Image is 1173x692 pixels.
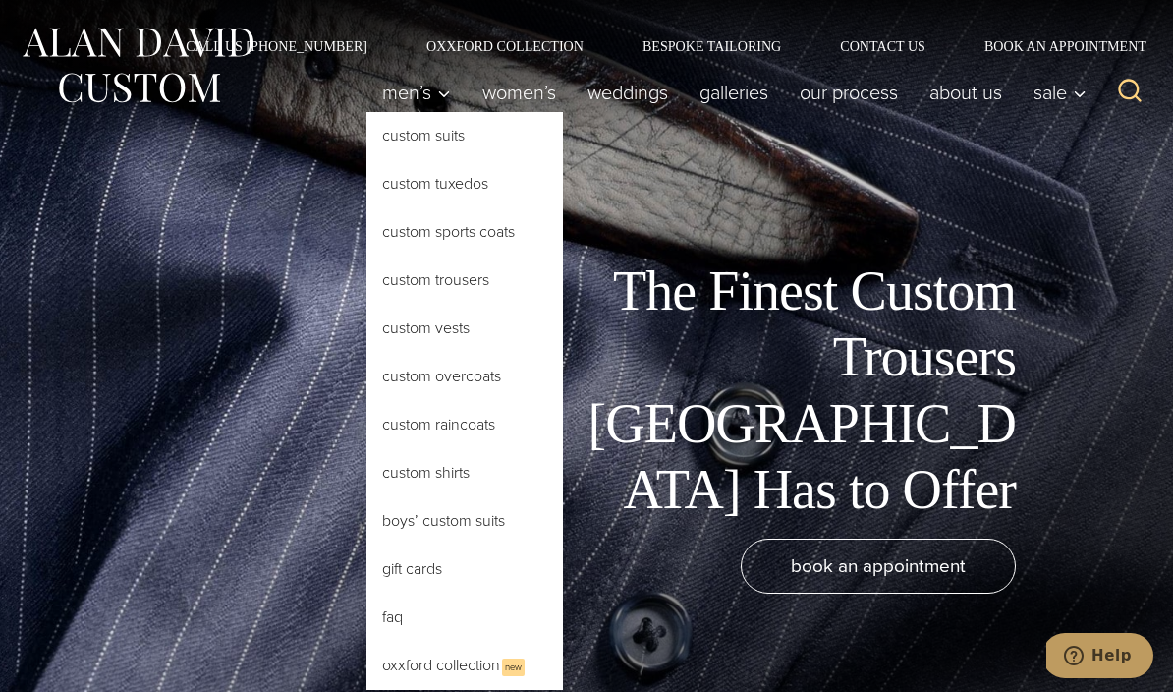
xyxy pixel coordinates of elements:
a: book an appointment [741,539,1016,594]
a: Custom Trousers [366,257,563,304]
a: Call Us [PHONE_NUMBER] [156,39,397,53]
button: Child menu of Sale [1018,73,1096,112]
a: Custom Tuxedos [366,160,563,207]
button: View Search Form [1106,69,1153,116]
nav: Secondary Navigation [156,39,1153,53]
a: Custom Suits [366,112,563,159]
a: Book an Appointment [955,39,1153,53]
h1: The Finest Custom Trousers [GEOGRAPHIC_DATA] Has to Offer [574,259,1016,523]
a: Custom Shirts [366,449,563,496]
a: About Us [914,73,1018,112]
a: FAQ [366,594,563,641]
a: Our Process [784,73,914,112]
a: Contact Us [810,39,955,53]
span: New [502,659,525,676]
button: Child menu of Men’s [366,73,467,112]
a: weddings [572,73,684,112]
a: Custom Overcoats [366,353,563,400]
a: Custom Vests [366,305,563,352]
a: Oxxford Collection [397,39,613,53]
a: Boys’ Custom Suits [366,497,563,545]
nav: Primary Navigation [366,73,1096,112]
a: Galleries [684,73,784,112]
a: Custom Sports Coats [366,208,563,256]
a: Gift Cards [366,546,563,593]
iframe: Opens a widget where you can chat to one of our agents [1046,633,1153,682]
a: Custom Raincoats [366,401,563,448]
a: Oxxford CollectionNew [366,642,563,690]
a: Women’s [467,73,572,112]
img: Alan David Custom [20,22,255,109]
span: book an appointment [791,551,966,580]
a: Bespoke Tailoring [613,39,810,53]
